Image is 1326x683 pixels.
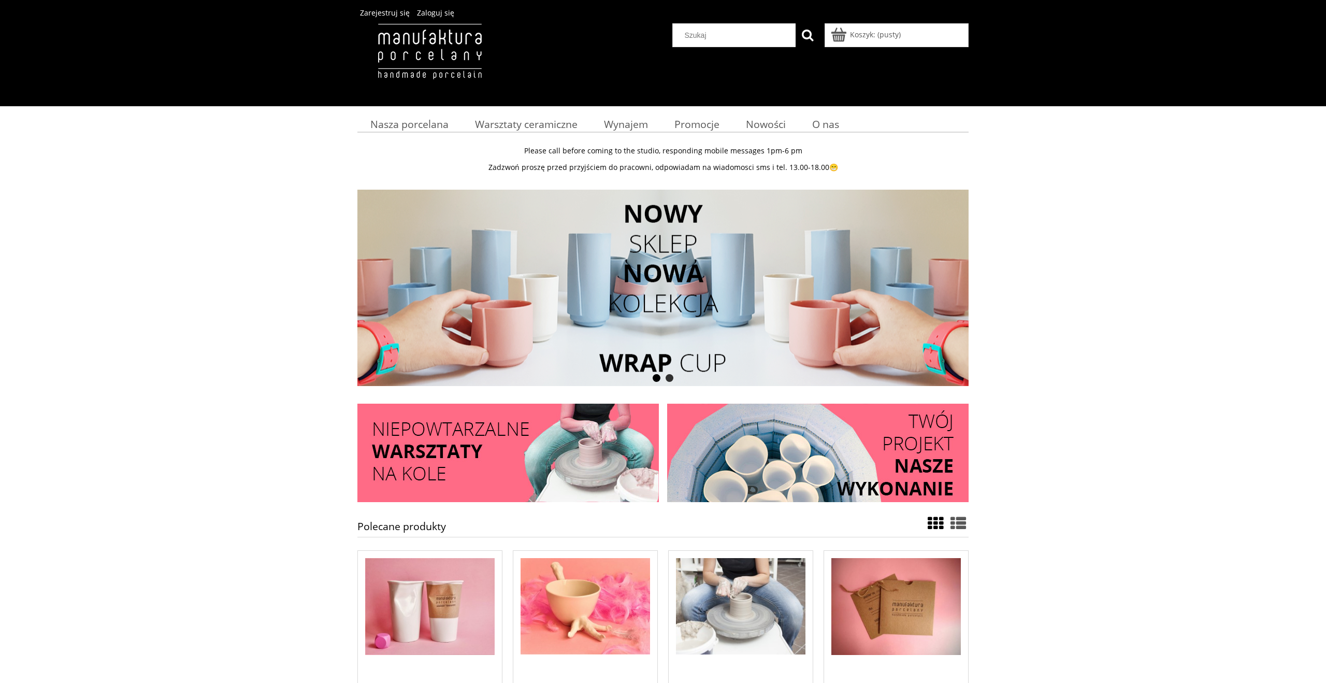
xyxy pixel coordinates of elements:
[370,117,449,131] span: Nasza porcelana
[746,117,786,131] span: Nowości
[591,114,661,134] a: Wynajem
[521,558,650,655] img: Kurza Łapka - biała
[796,23,819,47] button: Szukaj
[661,114,733,134] a: Promocje
[604,117,648,131] span: Wynajem
[812,117,839,131] span: O nas
[475,117,578,131] span: Warsztaty ceramiczne
[462,114,591,134] a: Warsztaty ceramiczne
[360,8,410,18] a: Zarejestruj się
[357,114,462,134] a: Nasza porcelana
[357,163,969,172] p: Zadzwoń proszę przed przyjściem do pracowni, odpowiadam na wiadomosci sms i tel. 13.00-18.00😁
[831,558,961,656] img: Voucher prezentowy - warsztaty (2h)
[357,404,659,502] img: Darmowa dostawa
[799,114,853,134] a: O nas
[357,521,446,537] h1: Polecane produkty
[357,23,502,101] img: Manufaktura Porcelany
[950,513,966,534] a: Widok pełny
[832,30,901,39] a: Produkty w koszyku 0. Przejdź do koszyka
[677,24,796,47] input: Szukaj w sklepie
[365,558,495,656] img: Paper Cup XXL - biały
[850,30,875,39] span: Koszyk:
[674,117,719,131] span: Promocje
[676,558,805,654] img: Warsztaty na kole garncarskim (2h)
[357,146,969,155] p: Please call before coming to the studio, responding mobile messages 1pm-6 pm
[733,114,799,134] a: Nowości
[928,513,943,534] a: Widok ze zdjęciem
[417,8,454,18] a: Zaloguj się
[877,30,901,39] b: (pusty)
